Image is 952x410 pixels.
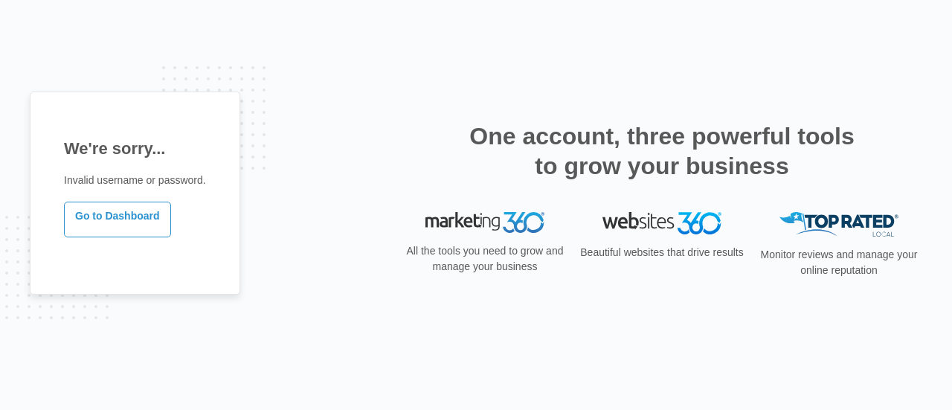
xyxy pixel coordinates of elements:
[756,247,922,278] p: Monitor reviews and manage your online reputation
[465,121,859,181] h2: One account, three powerful tools to grow your business
[579,245,745,260] p: Beautiful websites that drive results
[425,212,544,233] img: Marketing 360
[64,202,171,237] a: Go to Dashboard
[64,173,206,188] p: Invalid username or password.
[402,243,568,275] p: All the tools you need to grow and manage your business
[602,212,721,234] img: Websites 360
[779,212,898,237] img: Top Rated Local
[64,136,206,161] h1: We're sorry...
